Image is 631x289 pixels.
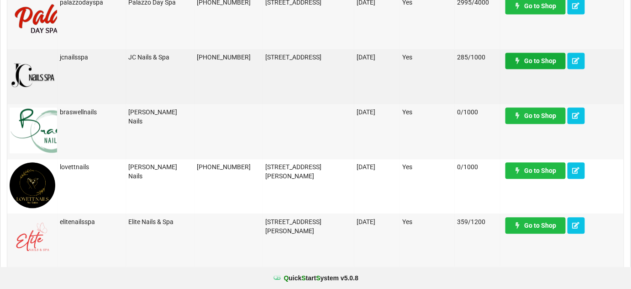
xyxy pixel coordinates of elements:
[457,107,498,117] div: 0/1000
[128,217,192,226] div: Elite Nails & Spa
[402,217,452,226] div: Yes
[357,162,397,171] div: [DATE]
[357,107,397,117] div: [DATE]
[265,162,352,181] div: [STREET_ADDRESS][PERSON_NAME]
[60,53,123,62] div: jcnailsspa
[457,162,498,171] div: 0/1000
[505,217,566,234] a: Go to Shop
[10,162,55,208] img: Lovett1.png
[402,53,452,62] div: Yes
[265,217,352,235] div: [STREET_ADDRESS][PERSON_NAME]
[457,53,498,62] div: 285/1000
[273,273,282,283] img: favicon.ico
[60,162,123,171] div: lovettnails
[60,217,123,226] div: elitenailsspa
[357,53,397,62] div: [DATE]
[505,162,566,179] a: Go to Shop
[357,217,397,226] div: [DATE]
[457,217,498,226] div: 359/1200
[128,107,192,126] div: [PERSON_NAME] Nails
[10,217,55,263] img: EliteNailsSpa-Logo1.png
[128,162,192,181] div: [PERSON_NAME] Nails
[10,107,192,153] img: BraswellNails-logo.png
[197,53,260,62] div: [PHONE_NUMBER]
[284,273,358,283] b: uick tart ystem v 5.0.8
[505,107,566,124] a: Go to Shop
[402,107,452,117] div: Yes
[10,53,55,98] img: JCNailsSpa-Logo.png
[302,274,306,282] span: S
[505,53,566,69] a: Go to Shop
[60,107,123,117] div: braswellnails
[402,162,452,171] div: Yes
[316,274,320,282] span: S
[284,274,289,282] span: Q
[265,53,352,62] div: [STREET_ADDRESS]
[197,162,260,171] div: [PHONE_NUMBER]
[128,53,192,62] div: JC Nails & Spa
